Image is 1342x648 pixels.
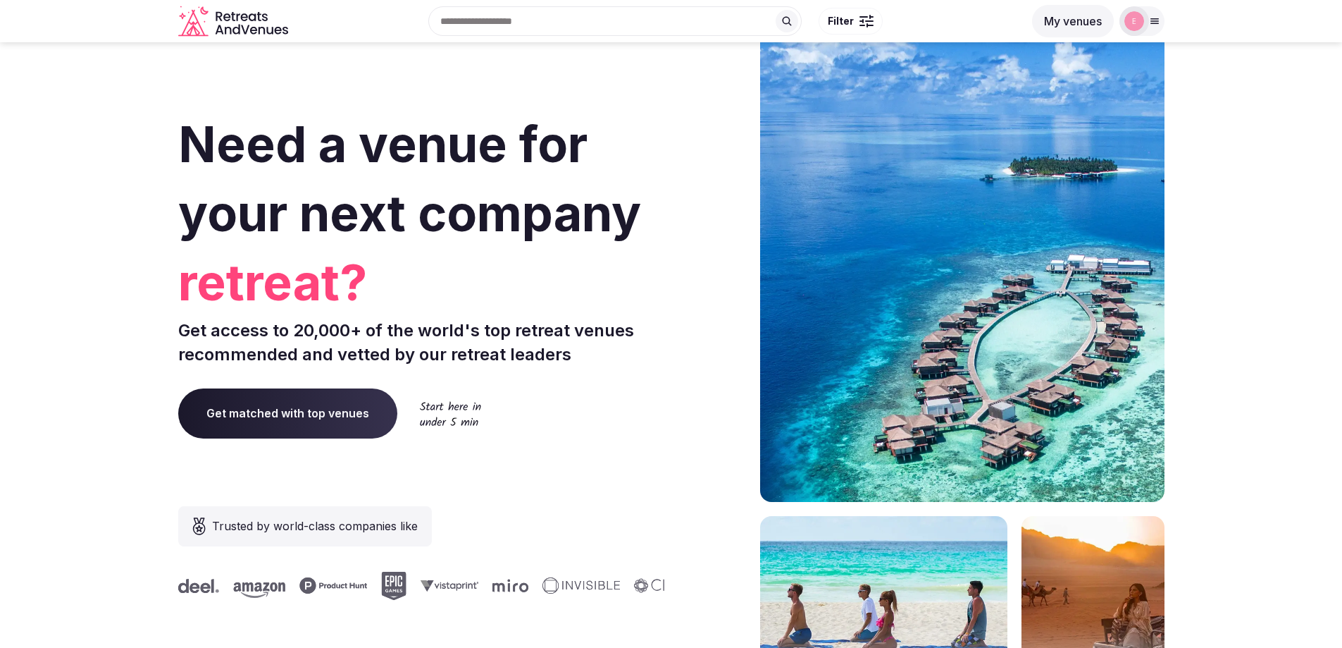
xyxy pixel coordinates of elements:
img: events3 [1124,11,1144,31]
button: Filter [819,8,883,35]
a: My venues [1032,14,1114,28]
span: Trusted by world-class companies like [212,518,418,534]
button: My venues [1032,5,1114,37]
svg: Retreats and Venues company logo [178,6,291,37]
svg: Epic Games company logo [379,572,404,600]
svg: Miro company logo [490,579,526,592]
a: Get matched with top venues [178,389,397,438]
svg: Vistaprint company logo [418,580,476,592]
a: Visit the homepage [178,6,291,37]
img: Start here in under 5 min [420,401,481,426]
svg: Invisible company logo [540,577,618,594]
p: Get access to 20,000+ of the world's top retreat venues recommended and vetted by our retreat lea... [178,319,666,366]
svg: Deel company logo [176,579,217,593]
span: Filter [828,14,854,28]
span: retreat? [178,248,666,317]
span: Need a venue for your next company [178,114,641,243]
